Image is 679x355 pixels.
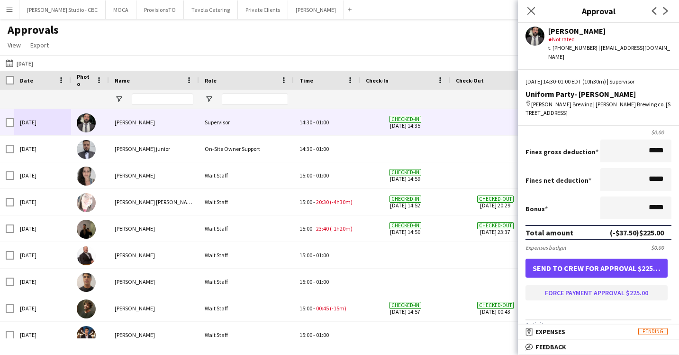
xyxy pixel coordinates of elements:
div: [DATE] [14,136,71,162]
span: Check-In [366,77,389,84]
div: Wait Staff [199,189,294,215]
span: - [313,225,315,232]
span: Time [299,77,313,84]
div: Supervisor [199,109,294,135]
span: - [313,119,315,126]
div: Wait Staff [199,162,294,188]
div: Wait Staff [199,322,294,348]
div: Wait Staff [199,215,294,242]
button: MOCA [106,0,136,19]
mat-expansion-panel-header: Feedback [518,340,679,354]
img: Fábio Mantovaneli [77,113,96,132]
span: 15:00 [299,278,312,285]
div: [DATE] [14,189,71,215]
span: 01:00 [316,172,329,179]
mat-expansion-panel-header: ExpensesPending [518,325,679,339]
span: 15:00 [299,198,312,206]
span: Pending [638,328,668,335]
span: Name [115,77,130,84]
span: View [8,41,21,49]
span: - [313,252,315,259]
span: 23:40 [316,225,329,232]
button: ProvisionsTO [136,0,184,19]
span: [DATE] 14:57 [366,295,444,321]
div: [DATE] [14,242,71,268]
span: 15:00 [299,172,312,179]
button: Force payment approval $225.00 [525,285,668,300]
span: - [313,145,315,152]
h3: Approval [518,5,679,17]
span: (-1h20m) [330,225,353,232]
span: [DATE] 14:50 [366,215,444,242]
div: Expenses budget [525,244,566,251]
span: 01:00 [316,145,329,152]
div: [PERSON_NAME] [109,322,199,348]
button: [DATE] [4,57,35,69]
span: 15:00 [299,305,312,312]
img: Leonardo Pinheiro [77,273,96,292]
a: Export [27,39,53,51]
span: Checked-in [389,222,421,229]
div: On-Site Owner Support [199,136,294,162]
span: Export [30,41,49,49]
label: Fines gross deduction [525,148,598,156]
div: Uniform Party- [PERSON_NAME] [525,90,671,98]
div: [PERSON_NAME] [109,295,199,321]
div: [DATE] 14:30-01:00 EDT (10h30m) | Supervisor [525,77,671,86]
button: Open Filter Menu [115,95,123,103]
button: Tavola Catering [184,0,238,19]
div: (-$37.50) $225.00 [610,228,664,237]
div: [DATE] [14,215,71,242]
button: Open Filter Menu [205,95,213,103]
div: t. [PHONE_NUMBER] | [EMAIL_ADDRESS][DOMAIN_NAME] [548,44,671,61]
button: Private Clients [238,0,288,19]
h3: Activity [525,320,671,329]
img: lucas NUNES [77,220,96,239]
span: [DATE] 00:43 [456,295,534,321]
span: Feedback [535,343,566,351]
div: [DATE] [14,295,71,321]
a: View [4,39,25,51]
img: Erick Zamorim [77,299,96,318]
span: Checked-in [389,116,421,123]
div: [PERSON_NAME] [109,269,199,295]
div: [PERSON_NAME] junior [109,136,199,162]
span: 01:00 [316,119,329,126]
div: [PERSON_NAME] [109,215,199,242]
span: Checked-in [389,169,421,176]
span: 01:00 [316,252,329,259]
span: (-15m) [330,305,346,312]
span: 01:00 [316,278,329,285]
span: [DATE] 23:37 [456,215,534,242]
img: Sidnei Moura junior [77,140,96,159]
span: 14:30 [299,119,312,126]
div: [DATE] [14,322,71,348]
div: Wait Staff [199,242,294,268]
div: [DATE] [14,269,71,295]
span: - [313,172,315,179]
span: [DATE] 20:29 [456,189,534,215]
button: [PERSON_NAME] [288,0,344,19]
div: Total amount [525,228,573,237]
span: Photo [77,73,92,87]
img: Carlos Perez [77,326,96,345]
span: - [313,198,315,206]
span: (-4h30m) [330,198,353,206]
span: 14:30 [299,145,312,152]
span: [DATE] 14:52 [366,189,444,215]
div: Wait Staff [199,295,294,321]
div: $0.00 [525,129,671,136]
div: [PERSON_NAME] [109,109,199,135]
span: [DATE] 14:59 [366,162,444,188]
label: Bonus [525,205,548,213]
button: Send to crew for approval $225.00 [525,259,668,278]
div: [PERSON_NAME] [109,162,199,188]
span: Expenses [535,327,565,336]
button: [PERSON_NAME] Studio - CBC [19,0,106,19]
div: [DATE] [14,162,71,188]
div: [PERSON_NAME] [548,27,671,35]
div: [PERSON_NAME] [PERSON_NAME] vernis [109,189,199,215]
span: 01:00 [316,331,329,338]
span: - [313,305,315,312]
div: Not rated [548,35,671,44]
